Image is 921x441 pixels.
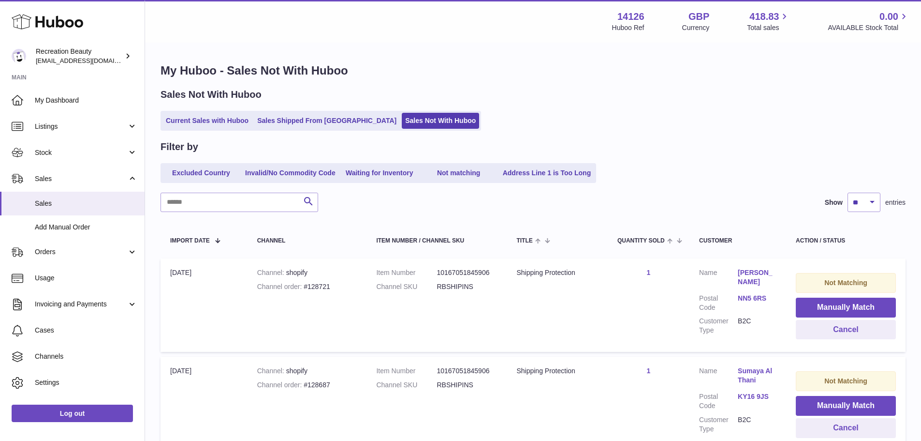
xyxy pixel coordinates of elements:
dd: RBSHIPINS [437,282,497,291]
a: Address Line 1 is Too Long [499,165,595,181]
strong: GBP [688,10,709,23]
dt: Postal Code [699,294,738,312]
span: Add Manual Order [35,223,137,232]
span: Invoicing and Payments [35,300,127,309]
div: Action / Status [796,238,896,244]
a: Invalid/No Commodity Code [242,165,339,181]
button: Cancel [796,418,896,438]
a: 1 [647,269,651,276]
dt: Customer Type [699,317,738,335]
strong: Not Matching [824,377,867,385]
span: Listings [35,122,127,131]
div: Recreation Beauty [36,47,123,65]
dt: Item Number [376,366,437,376]
button: Manually Match [796,396,896,416]
div: Item Number / Channel SKU [376,238,497,244]
label: Show [825,198,843,207]
span: [EMAIL_ADDRESS][DOMAIN_NAME] [36,57,142,64]
dt: Channel SKU [376,380,437,390]
span: Title [516,238,532,244]
strong: Channel [257,367,286,375]
a: Excluded Country [162,165,240,181]
span: Settings [35,378,137,387]
a: Waiting for Inventory [341,165,418,181]
button: Cancel [796,320,896,340]
strong: Channel order [257,381,304,389]
span: Total sales [747,23,790,32]
a: Log out [12,405,133,422]
dt: Item Number [376,268,437,277]
dd: RBSHIPINS [437,380,497,390]
a: 1 [647,367,651,375]
span: 418.83 [749,10,779,23]
dt: Name [699,268,738,289]
strong: Channel order [257,283,304,290]
td: [DATE] [161,259,248,352]
dd: B2C [738,317,776,335]
span: Usage [35,274,137,283]
dd: B2C [738,415,776,434]
div: shopify [257,366,357,376]
img: internalAdmin-14126@internal.huboo.com [12,49,26,63]
strong: 14126 [617,10,644,23]
dt: Name [699,366,738,387]
span: Stock [35,148,127,157]
a: 0.00 AVAILABLE Stock Total [828,10,909,32]
dt: Customer Type [699,415,738,434]
span: entries [885,198,906,207]
a: Current Sales with Huboo [162,113,252,129]
span: My Dashboard [35,96,137,105]
span: Orders [35,247,127,257]
div: Shipping Protection [516,268,598,277]
div: Customer [699,238,776,244]
div: Huboo Ref [612,23,644,32]
span: Sales [35,199,137,208]
a: Sumaya Al Thani [738,366,776,385]
span: AVAILABLE Stock Total [828,23,909,32]
strong: Not Matching [824,279,867,287]
div: Shipping Protection [516,366,598,376]
a: Sales Shipped From [GEOGRAPHIC_DATA] [254,113,400,129]
dt: Channel SKU [376,282,437,291]
dd: 10167051845906 [437,366,497,376]
dd: 10167051845906 [437,268,497,277]
div: Channel [257,238,357,244]
span: Quantity Sold [617,238,665,244]
span: Import date [170,238,210,244]
h2: Filter by [161,140,198,153]
span: Cases [35,326,137,335]
span: Sales [35,174,127,183]
dt: Postal Code [699,392,738,411]
button: Manually Match [796,298,896,318]
a: Sales Not With Huboo [402,113,479,129]
div: #128687 [257,380,357,390]
h2: Sales Not With Huboo [161,88,262,101]
a: 418.83 Total sales [747,10,790,32]
span: 0.00 [879,10,898,23]
div: Currency [682,23,710,32]
span: Channels [35,352,137,361]
a: NN5 6RS [738,294,776,303]
a: KY16 9JS [738,392,776,401]
a: Not matching [420,165,497,181]
div: shopify [257,268,357,277]
strong: Channel [257,269,286,276]
div: #128721 [257,282,357,291]
h1: My Huboo - Sales Not With Huboo [161,63,906,78]
a: [PERSON_NAME] [738,268,776,287]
